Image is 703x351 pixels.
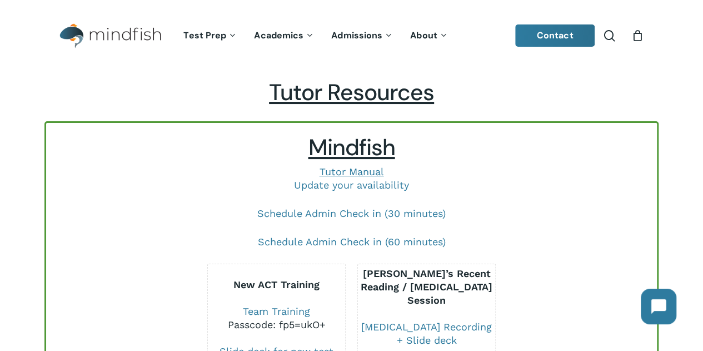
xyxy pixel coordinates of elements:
[208,318,345,332] div: Passcode: fp5=ukO+
[402,31,457,41] a: About
[331,29,382,41] span: Admissions
[258,236,446,248] a: Schedule Admin Check in (60 minutes)
[515,24,595,47] a: Contact
[308,133,395,162] span: Mindfish
[269,78,434,107] span: Tutor Resources
[254,29,303,41] span: Academics
[410,29,437,41] span: About
[233,279,320,290] b: New ACT Training
[246,31,323,41] a: Academics
[183,29,226,41] span: Test Prep
[323,31,402,41] a: Admissions
[320,166,384,177] a: Tutor Manual
[361,268,492,306] b: [PERSON_NAME]’s Recent Reading / [MEDICAL_DATA] Session
[44,15,659,57] header: Main Menu
[630,278,687,335] iframe: Chatbot
[175,31,246,41] a: Test Prep
[537,29,574,41] span: Contact
[257,207,446,219] a: Schedule Admin Check in (30 minutes)
[243,305,310,317] a: Team Training
[175,15,456,57] nav: Main Menu
[361,321,492,346] a: [MEDICAL_DATA] Recording + Slide deck
[294,179,409,191] a: Update your availability
[631,29,644,42] a: Cart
